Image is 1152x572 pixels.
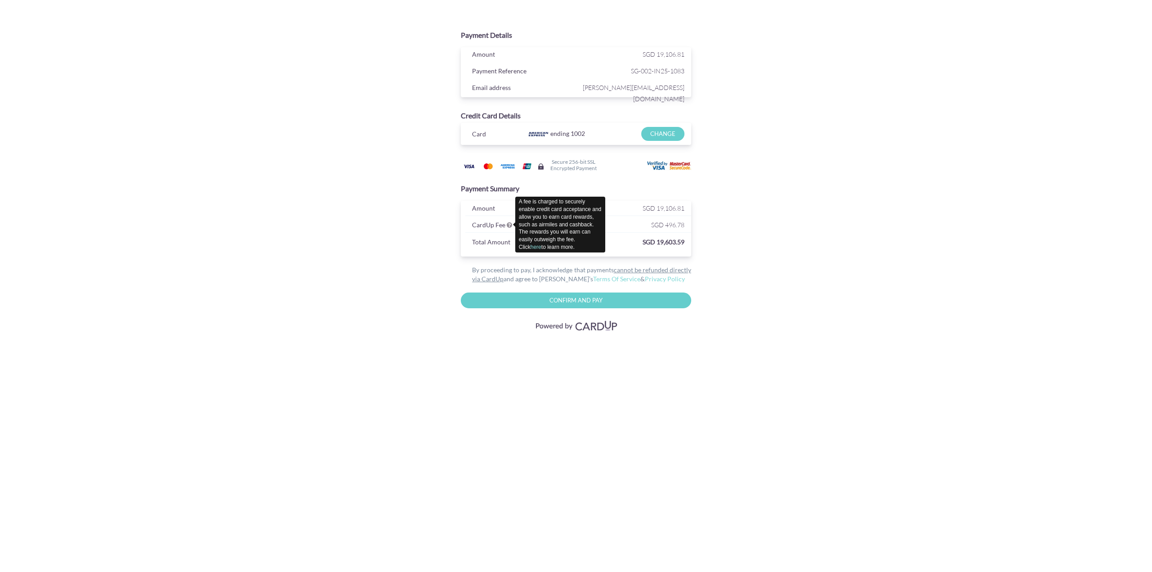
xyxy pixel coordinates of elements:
[578,82,684,104] span: [PERSON_NAME][EMAIL_ADDRESS][DOMAIN_NAME]
[515,197,605,252] div: A fee is charged to securely enable credit card acceptance and allow you to earn card rewards, su...
[531,244,541,250] a: here
[593,275,640,283] a: Terms Of Service
[643,50,684,58] span: SGD 19,106.81
[465,65,578,79] div: Payment Reference
[540,236,691,250] div: SGD 19,603.59
[472,266,691,283] u: cannot be refunded directly via CardUp
[550,127,569,140] span: ending
[518,161,536,172] img: Union Pay
[460,161,478,172] img: Visa
[461,30,691,41] div: Payment Details
[537,163,544,170] img: Secure lock
[465,219,578,233] div: CardUp Fee
[465,236,540,250] div: Total Amount
[461,266,691,284] div: By proceeding to pay, I acknowledge that payments and agree to [PERSON_NAME]’s &
[643,204,684,212] span: SGD 19,106.81
[578,219,691,233] div: SGD 496.78
[645,275,685,283] a: Privacy Policy
[465,49,578,62] div: Amount
[461,293,691,308] input: Confirm and Pay
[465,203,578,216] div: Amount
[571,130,585,137] span: 1002
[499,161,517,172] img: American Express
[461,184,691,194] div: Payment Summary
[641,127,684,141] input: CHANGE
[647,161,692,171] img: User card
[465,128,522,142] div: Card
[578,65,684,77] span: SG-002-IN25-1083
[465,82,578,95] div: Email address
[479,161,497,172] img: Mastercard
[531,317,621,334] img: Visa, Mastercard
[550,159,597,171] h6: Secure 256-bit SSL Encrypted Payment
[461,111,691,121] div: Credit Card Details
